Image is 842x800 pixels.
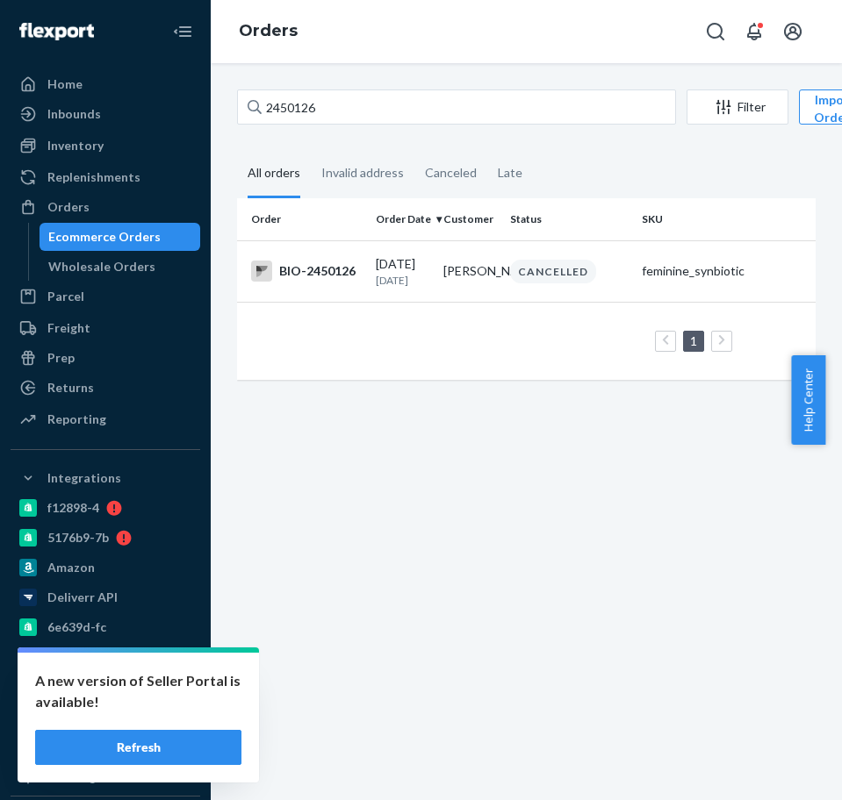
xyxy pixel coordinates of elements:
[47,198,90,216] div: Orders
[11,768,200,789] a: Add Integration
[47,379,94,396] div: Returns
[11,732,200,761] a: [PERSON_NAME]
[47,469,121,487] div: Integrations
[35,730,241,765] button: Refresh
[237,89,676,125] input: Search orders
[503,198,635,240] th: Status
[11,405,200,433] a: Reporting
[687,98,788,116] div: Filter
[11,282,200,311] a: Parcel
[498,150,522,196] div: Late
[443,211,497,226] div: Customer
[48,228,161,246] div: Ecommerce Orders
[425,150,477,196] div: Canceled
[11,613,200,641] a: 6e639d-fc
[40,253,201,281] a: Wholesale Orders
[11,524,200,552] a: 5176b9-7b
[11,494,200,522] a: f12898-4
[642,262,803,280] div: feminine_synbiotic
[11,583,200,611] a: Deliverr API
[11,673,200,701] a: gnzsuz-v5
[11,554,200,582] a: Amazon
[11,464,200,492] button: Integrations
[436,240,504,302] td: [PERSON_NAME]
[11,344,200,372] a: Prep
[47,411,106,428] div: Reporting
[635,198,810,240] th: SKU
[47,137,104,154] div: Inventory
[248,150,300,198] div: All orders
[791,355,825,445] button: Help Center
[11,163,200,191] a: Replenishments
[687,89,788,125] button: Filter
[775,14,810,49] button: Open account menu
[369,198,436,240] th: Order Date
[698,14,733,49] button: Open Search Box
[19,23,94,40] img: Flexport logo
[165,14,200,49] button: Close Navigation
[11,193,200,221] a: Orders
[251,261,362,282] div: BIO-2450126
[376,255,429,288] div: [DATE]
[40,223,201,251] a: Ecommerce Orders
[11,643,200,671] a: pulsetto
[35,670,241,712] p: A new version of Seller Portal is available!
[47,589,118,606] div: Deliverr API
[47,618,106,636] div: 6e639d-fc
[11,314,200,342] a: Freight
[239,21,298,40] a: Orders
[47,499,99,517] div: f12898-4
[225,6,312,57] ol: breadcrumbs
[47,75,83,93] div: Home
[11,132,200,160] a: Inventory
[11,374,200,402] a: Returns
[47,168,140,186] div: Replenishments
[48,258,155,275] div: Wholesale Orders
[47,319,90,337] div: Freight
[321,150,404,196] div: Invalid address
[376,273,429,288] p: [DATE]
[11,70,200,98] a: Home
[687,333,701,348] a: Page 1 is your current page
[237,198,369,240] th: Order
[47,559,95,576] div: Amazon
[11,100,200,128] a: Inbounds
[47,349,75,367] div: Prep
[47,529,109,546] div: 5176b9-7b
[11,703,200,731] a: a76299-82
[737,14,772,49] button: Open notifications
[47,288,84,305] div: Parcel
[510,260,596,283] div: CANCELLED
[47,105,101,123] div: Inbounds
